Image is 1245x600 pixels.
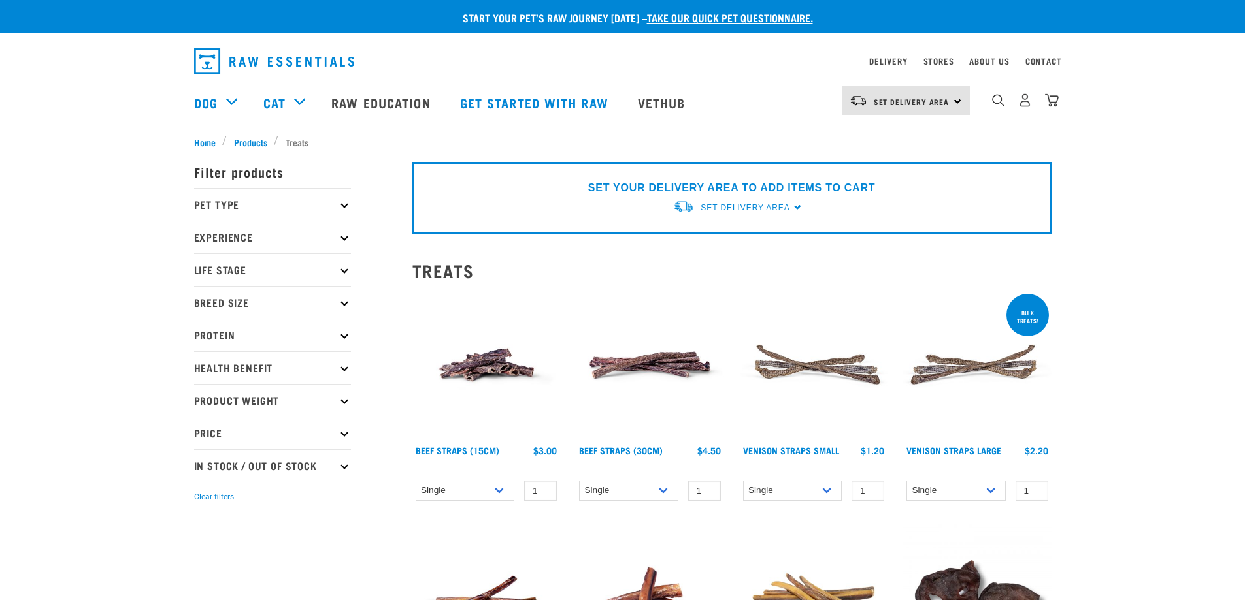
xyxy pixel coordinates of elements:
img: Raw Essentials Logo [194,48,354,74]
img: home-icon@2x.png [1045,93,1059,107]
p: Life Stage [194,253,351,286]
h2: Treats [412,261,1052,281]
input: 1 [1016,481,1048,501]
img: user.png [1018,93,1032,107]
button: Clear filters [194,491,234,503]
img: home-icon-1@2x.png [992,94,1004,106]
a: About Us [969,59,1009,63]
p: Price [194,417,351,449]
img: Stack of 3 Venison Straps Treats for Pets [903,291,1052,439]
p: Protein [194,319,351,351]
a: Get started with Raw [447,76,625,129]
img: van-moving.png [673,200,694,213]
a: Home [194,135,223,149]
a: Vethub [625,76,702,129]
a: Venison Straps Large [906,448,1001,452]
nav: breadcrumbs [194,135,1052,149]
a: Stores [923,59,954,63]
div: $2.20 [1025,445,1048,456]
div: $3.00 [533,445,557,456]
a: Delivery [869,59,907,63]
a: take our quick pet questionnaire. [647,14,813,20]
img: Raw Essentials Beef Straps 6 Pack [576,291,724,439]
a: Contact [1025,59,1062,63]
input: 1 [688,481,721,501]
span: Products [234,135,267,149]
img: Raw Essentials Beef Straps 15cm 6 Pack [412,291,561,439]
a: Raw Education [318,76,446,129]
img: Venison Straps [740,291,888,439]
img: van-moving.png [850,95,867,106]
a: Venison Straps Small [743,448,839,452]
p: Experience [194,221,351,253]
p: Pet Type [194,188,351,221]
a: Dog [194,93,218,112]
span: Set Delivery Area [701,203,789,212]
p: Breed Size [194,286,351,319]
div: $4.50 [697,445,721,456]
p: In Stock / Out Of Stock [194,449,351,482]
span: Home [194,135,216,149]
nav: dropdown navigation [184,43,1062,80]
a: Cat [263,93,286,112]
p: Filter products [194,155,351,188]
div: BULK TREATS! [1006,303,1049,330]
span: Set Delivery Area [874,99,950,104]
div: $1.20 [861,445,884,456]
p: Product Weight [194,384,351,417]
input: 1 [524,481,557,501]
p: Health Benefit [194,351,351,384]
p: SET YOUR DELIVERY AREA TO ADD ITEMS TO CART [588,180,875,196]
a: Beef Straps (30cm) [579,448,663,452]
a: Products [227,135,274,149]
input: 1 [852,481,884,501]
a: Beef Straps (15cm) [416,448,499,452]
